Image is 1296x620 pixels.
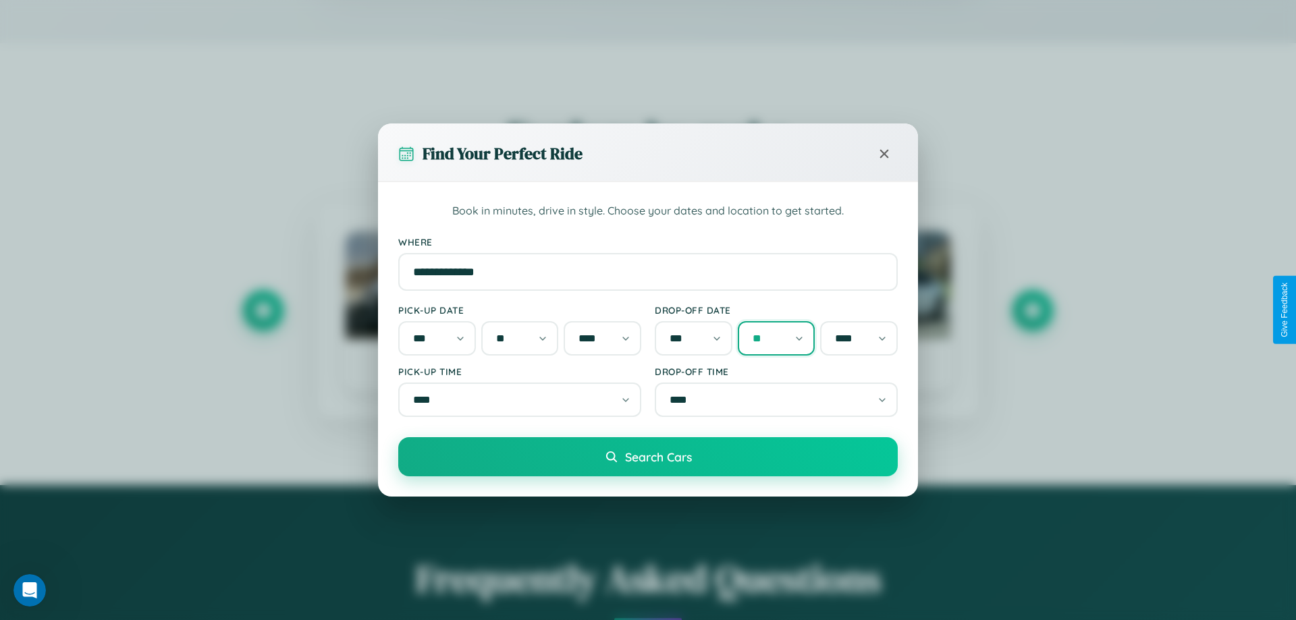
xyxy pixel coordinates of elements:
[398,202,898,220] p: Book in minutes, drive in style. Choose your dates and location to get started.
[398,236,898,248] label: Where
[655,304,898,316] label: Drop-off Date
[625,449,692,464] span: Search Cars
[398,366,641,377] label: Pick-up Time
[655,366,898,377] label: Drop-off Time
[398,304,641,316] label: Pick-up Date
[398,437,898,476] button: Search Cars
[423,142,583,165] h3: Find Your Perfect Ride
